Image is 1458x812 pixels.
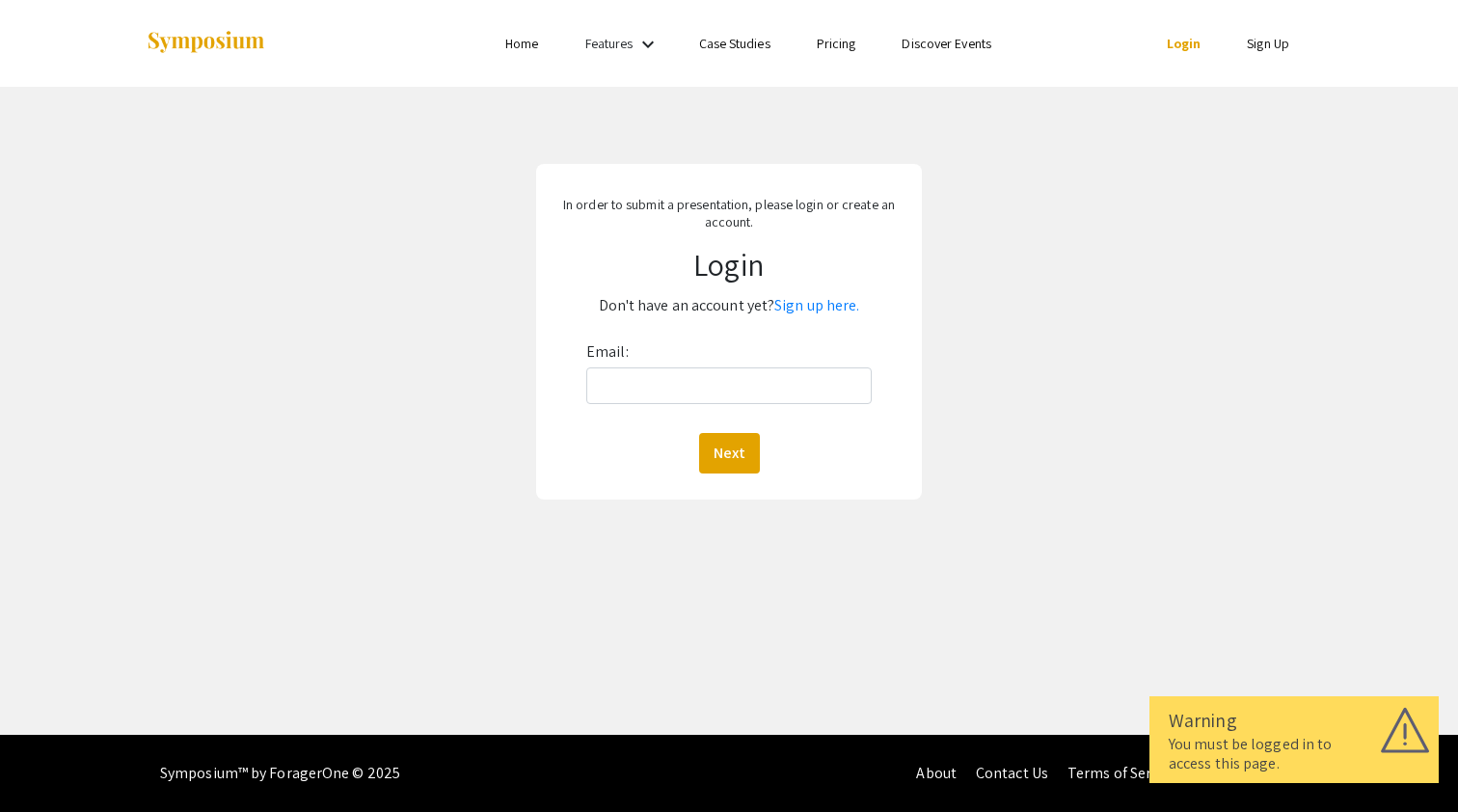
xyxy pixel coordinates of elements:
a: Sign up here. [774,295,859,315]
a: Login [1167,35,1201,52]
p: Don't have an account yet? [551,290,907,321]
div: Symposium™ by ForagerOne © 2025 [160,735,400,812]
a: Pricing [817,35,856,52]
div: Warning [1169,706,1419,735]
label: Email: [586,337,629,367]
mat-icon: Expand Features list [636,33,660,56]
a: Contact Us [976,763,1048,783]
a: Features [585,35,634,52]
a: Sign Up [1247,35,1289,52]
div: You must be logged in to access this page. [1169,735,1419,773]
a: Home [505,35,538,52]
p: In order to submit a presentation, please login or create an account. [551,196,907,230]
img: Symposium by ForagerOne [146,30,266,56]
a: Discover Events [902,35,991,52]
a: About [916,763,957,783]
a: Terms of Service [1067,763,1177,783]
button: Next [699,433,760,474]
h1: Login [551,246,907,283]
a: Case Studies [699,35,770,52]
